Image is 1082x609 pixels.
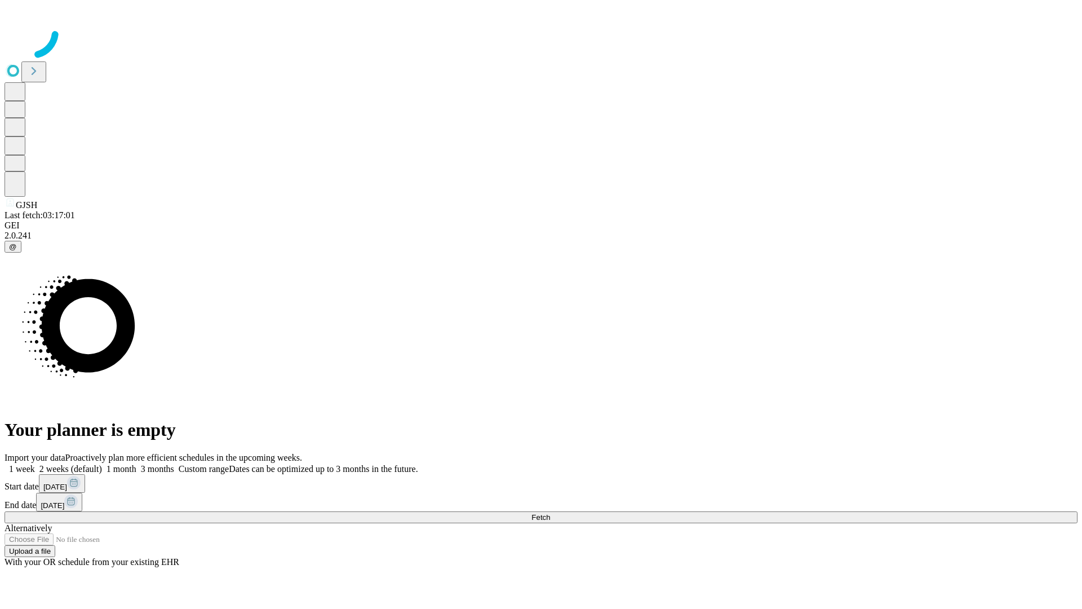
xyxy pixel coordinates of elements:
[39,474,85,493] button: [DATE]
[141,464,174,474] span: 3 months
[107,464,136,474] span: 1 month
[16,200,37,210] span: GJSH
[5,511,1077,523] button: Fetch
[5,493,1077,511] div: End date
[5,220,1077,231] div: GEI
[36,493,82,511] button: [DATE]
[229,464,418,474] span: Dates can be optimized up to 3 months in the future.
[9,464,35,474] span: 1 week
[9,242,17,251] span: @
[531,513,550,522] span: Fetch
[5,241,21,253] button: @
[5,420,1077,440] h1: Your planner is empty
[5,523,52,533] span: Alternatively
[179,464,229,474] span: Custom range
[5,210,75,220] span: Last fetch: 03:17:01
[5,453,65,462] span: Import your data
[43,483,67,491] span: [DATE]
[41,501,64,510] span: [DATE]
[5,474,1077,493] div: Start date
[5,557,179,567] span: With your OR schedule from your existing EHR
[5,545,55,557] button: Upload a file
[39,464,102,474] span: 2 weeks (default)
[5,231,1077,241] div: 2.0.241
[65,453,302,462] span: Proactively plan more efficient schedules in the upcoming weeks.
